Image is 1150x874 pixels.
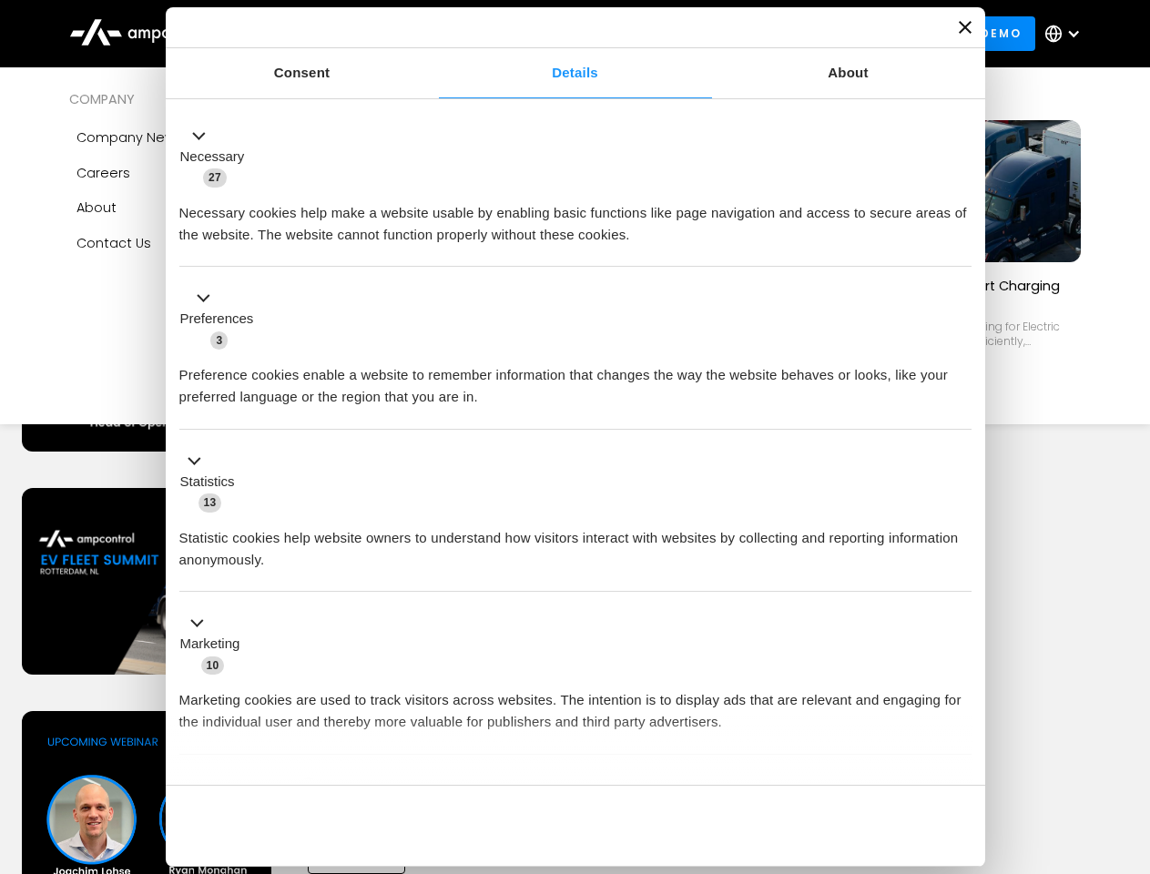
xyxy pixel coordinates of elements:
div: Careers [76,163,130,183]
div: About [76,198,117,218]
a: Company news [69,120,295,155]
div: Statistic cookies help website owners to understand how visitors interact with websites by collec... [179,513,972,571]
label: Marketing [180,634,240,655]
a: About [69,190,295,225]
a: Details [439,48,712,98]
div: COMPANY [69,89,295,109]
label: Preferences [180,309,254,330]
a: Contact Us [69,226,295,260]
span: 27 [203,168,227,187]
a: About [712,48,985,98]
button: Preferences (3) [179,288,265,351]
span: 3 [210,331,228,350]
div: Contact Us [76,233,151,253]
a: Consent [166,48,439,98]
button: Statistics (13) [179,450,246,513]
button: Marketing (10) [179,613,251,676]
div: Company news [76,127,183,147]
label: Necessary [180,147,245,168]
label: Statistics [180,472,235,493]
button: Close banner [959,21,972,34]
button: Unclassified (2) [179,775,329,798]
span: 10 [201,656,225,675]
button: Okay [709,799,971,852]
button: Necessary (27) [179,125,256,188]
span: 13 [198,493,222,512]
div: Preference cookies enable a website to remember information that changes the way the website beha... [179,351,972,408]
span: 2 [300,777,318,796]
div: Necessary cookies help make a website usable by enabling basic functions like page navigation and... [179,188,972,246]
a: Careers [69,156,295,190]
div: Marketing cookies are used to track visitors across websites. The intention is to display ads tha... [179,676,972,733]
